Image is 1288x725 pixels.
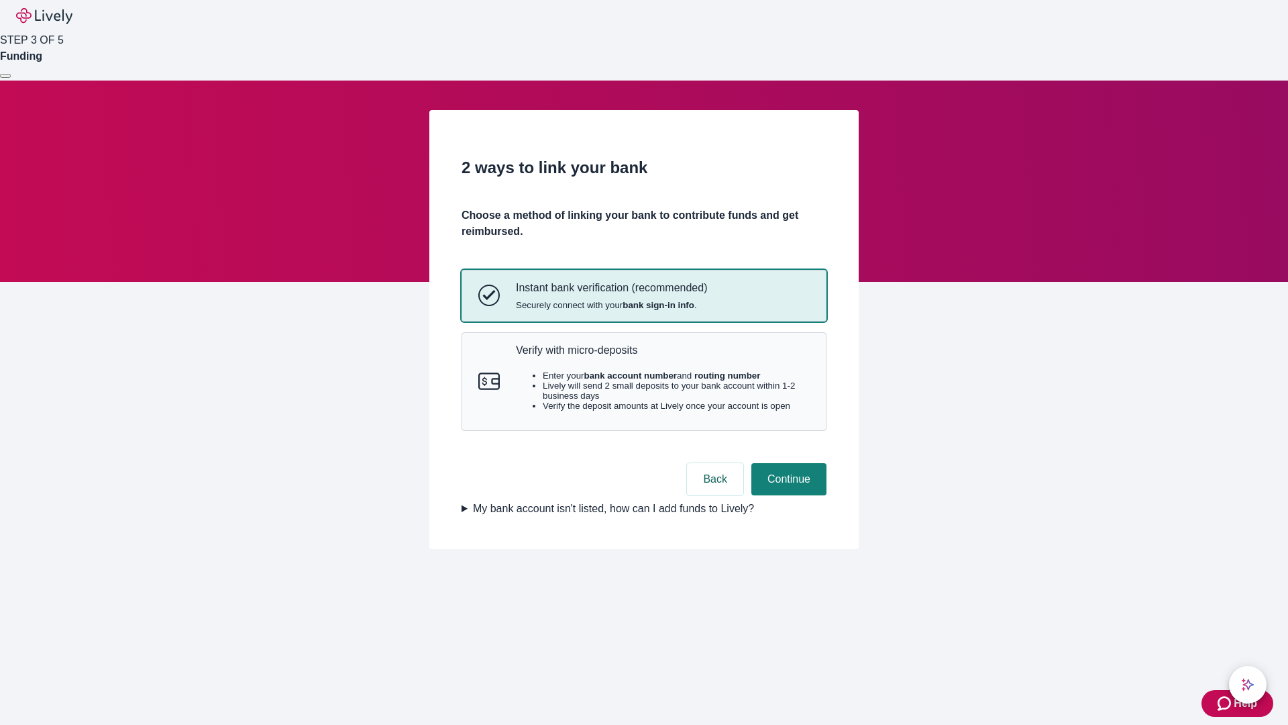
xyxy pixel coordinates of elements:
summary: My bank account isn't listed, how can I add funds to Lively? [462,501,826,517]
h4: Choose a method of linking your bank to contribute funds and get reimbursed. [462,207,826,240]
strong: bank sign-in info [623,300,694,310]
svg: Instant bank verification [478,285,500,306]
h2: 2 ways to link your bank [462,156,826,180]
button: Continue [751,463,826,495]
strong: routing number [694,371,760,381]
p: Instant bank verification (recommended) [516,281,707,294]
img: Lively [16,8,72,24]
strong: bank account number [584,371,678,381]
svg: Zendesk support icon [1218,695,1234,712]
p: Verify with micro-deposits [516,344,810,356]
button: Zendesk support iconHelp [1201,690,1273,717]
button: chat [1229,666,1267,704]
svg: Lively AI Assistant [1241,678,1254,691]
span: Help [1234,695,1257,712]
svg: Micro-deposits [478,371,500,392]
button: Back [687,463,743,495]
li: Enter your and [543,371,810,381]
li: Verify the deposit amounts at Lively once your account is open [543,401,810,411]
button: Instant bank verificationInstant bank verification (recommended)Securely connect with yourbank si... [462,271,826,320]
button: Micro-depositsVerify with micro-depositsEnter yourbank account numberand routing numberLively wil... [462,333,826,431]
span: Securely connect with your . [516,300,707,310]
li: Lively will send 2 small deposits to your bank account within 1-2 business days [543,381,810,401]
